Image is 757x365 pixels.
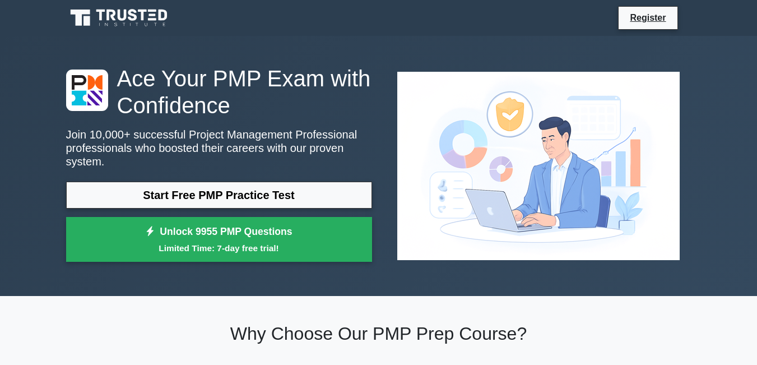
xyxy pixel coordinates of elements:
small: Limited Time: 7-day free trial! [80,242,358,255]
a: Start Free PMP Practice Test [66,182,372,209]
a: Unlock 9955 PMP QuestionsLimited Time: 7-day free trial! [66,217,372,262]
h2: Why Choose Our PMP Prep Course? [66,323,691,344]
p: Join 10,000+ successful Project Management Professional professionals who boosted their careers w... [66,128,372,168]
a: Register [623,11,672,25]
img: Project Management Professional Preview [388,63,689,269]
h1: Ace Your PMP Exam with Confidence [66,65,372,119]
